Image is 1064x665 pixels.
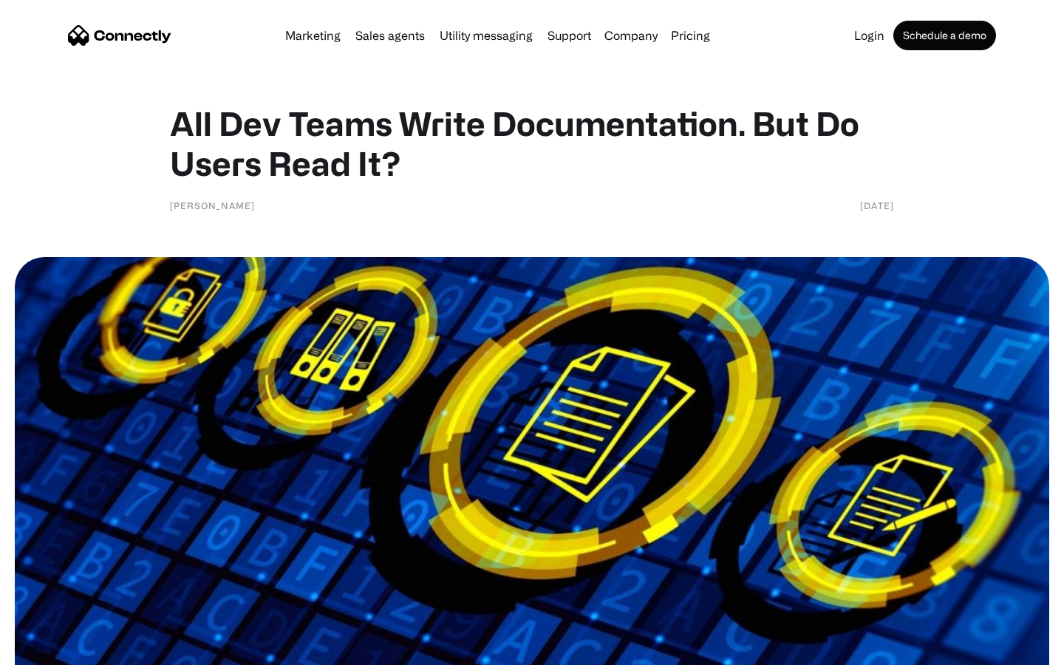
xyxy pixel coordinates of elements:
[68,24,171,47] a: home
[434,30,539,41] a: Utility messaging
[15,639,89,660] aside: Language selected: English
[604,25,658,46] div: Company
[30,639,89,660] ul: Language list
[893,21,996,50] a: Schedule a demo
[542,30,597,41] a: Support
[848,30,890,41] a: Login
[860,198,894,213] div: [DATE]
[600,25,662,46] div: Company
[665,30,716,41] a: Pricing
[349,30,431,41] a: Sales agents
[279,30,347,41] a: Marketing
[170,103,894,183] h1: All Dev Teams Write Documentation. But Do Users Read It?
[170,198,255,213] div: [PERSON_NAME]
